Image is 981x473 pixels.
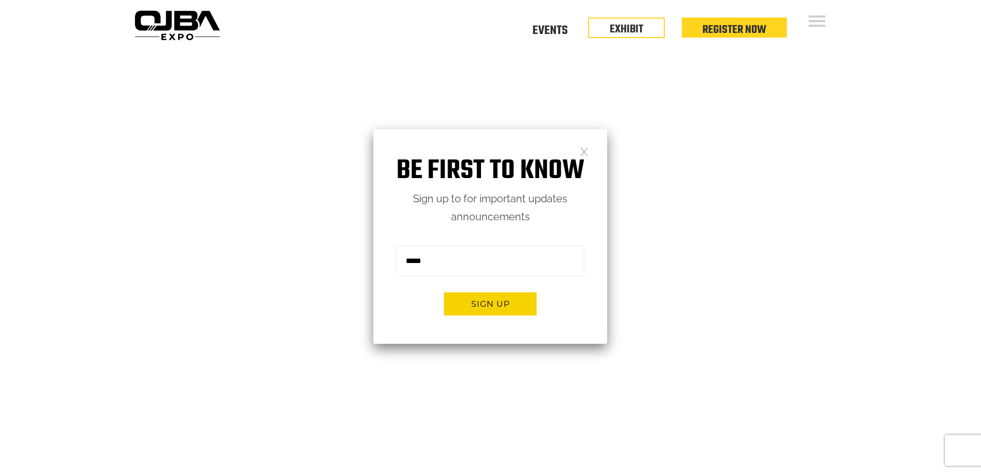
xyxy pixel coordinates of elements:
h1: Be first to know [373,155,607,187]
button: Sign up [444,292,537,316]
a: EXHIBIT [610,21,643,38]
a: Register Now [702,21,766,39]
a: Close [580,147,589,155]
p: Sign up to for important updates announcements [373,190,607,226]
